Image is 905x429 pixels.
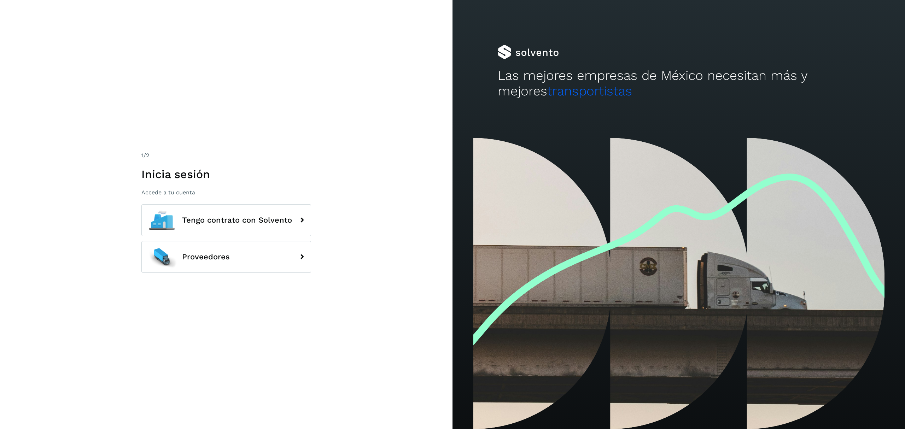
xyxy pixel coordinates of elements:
span: 1 [141,152,144,159]
h1: Inicia sesión [141,168,311,181]
p: Accede a tu cuenta [141,189,311,196]
button: Proveedores [141,241,311,273]
span: Tengo contrato con Solvento [182,216,292,224]
button: Tengo contrato con Solvento [141,204,311,236]
span: transportistas [547,83,632,99]
span: Proveedores [182,253,230,261]
h2: Las mejores empresas de México necesitan más y mejores [498,68,860,99]
div: /2 [141,151,311,160]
